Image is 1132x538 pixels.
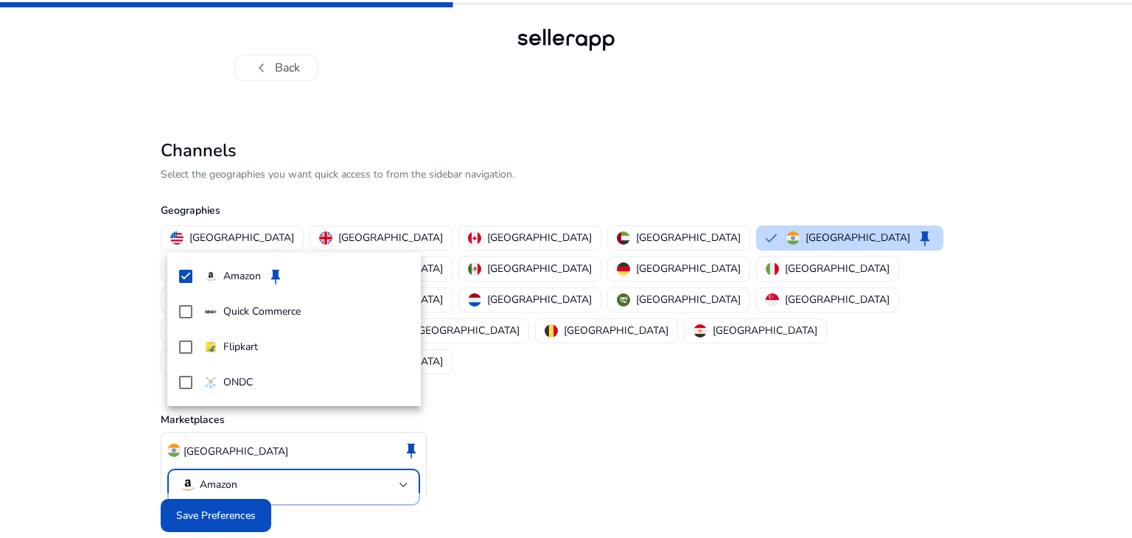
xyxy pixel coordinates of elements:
[204,340,217,354] img: flipkart.svg
[204,305,217,318] img: quick-commerce.gif
[267,268,284,285] span: keep
[223,268,261,284] p: Amazon
[223,374,253,391] p: ONDC
[204,376,217,389] img: ondc-sm.webp
[223,304,301,320] p: Quick Commerce
[223,339,258,355] p: Flipkart
[204,270,217,283] img: amazon.svg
